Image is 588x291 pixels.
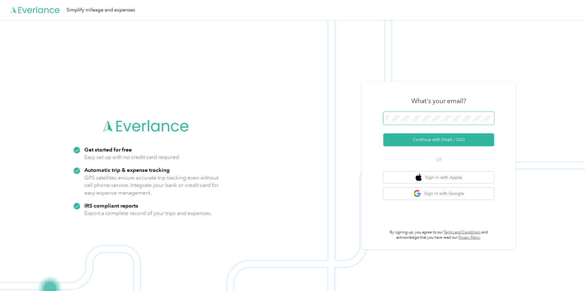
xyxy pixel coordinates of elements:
[411,97,466,105] h3: What's your email?
[66,6,135,14] div: Simplify mileage and expenses
[444,230,481,235] a: Terms and Conditions
[416,174,422,181] img: apple logo
[84,167,170,173] strong: Automatic trip & expense tracking
[383,188,494,200] button: google logoSign in with Google
[84,146,132,153] strong: Get started for free
[383,133,494,146] button: Continue with Email / SSO
[84,174,219,197] p: GPS satellites ensure accurate trip tracking even without cell phone service. Integrate your bank...
[383,172,494,184] button: apple logoSign in with Apple
[84,153,179,161] p: Easy set up with no credit card required
[383,230,494,240] p: By signing up, you agree to our and acknowledge that you have read our .
[84,209,212,217] p: Export a complete record of your trips and expenses.
[428,156,449,163] span: OR
[413,190,421,197] img: google logo
[458,235,480,240] a: Privacy Policy
[84,202,138,209] strong: IRS compliant reports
